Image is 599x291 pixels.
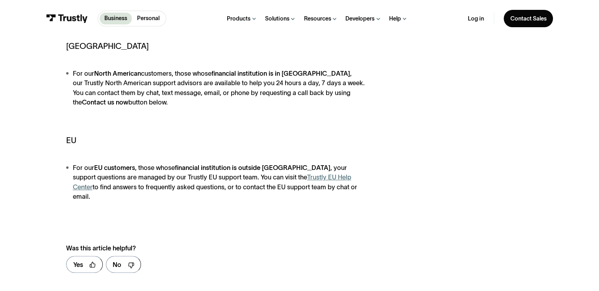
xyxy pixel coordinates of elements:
[46,14,88,23] img: Trustly Logo
[137,14,159,22] p: Personal
[304,15,331,22] div: Resources
[265,15,289,22] div: Solutions
[94,164,135,171] strong: EU customers
[175,164,330,171] strong: financial institution is outside [GEOGRAPHIC_DATA]
[504,10,553,27] a: Contact Sales
[211,70,350,77] strong: financial institution is in [GEOGRAPHIC_DATA]
[100,13,132,24] a: Business
[113,260,121,270] div: No
[66,69,366,107] li: For our customers, those whose , our Trustly North American support advisors are available to hel...
[66,40,366,52] h5: [GEOGRAPHIC_DATA]
[66,134,366,147] h5: EU
[73,260,83,270] div: Yes
[66,243,349,253] div: Was this article helpful?
[106,256,141,273] a: No
[94,70,141,77] strong: North American
[468,15,484,22] a: Log in
[510,15,546,22] div: Contact Sales
[389,15,401,22] div: Help
[345,15,375,22] div: Developers
[66,256,102,273] a: Yes
[73,173,351,190] a: Trustly EU Help Center
[66,163,366,201] li: For our , those whose , your support questions are managed by our Trustly EU support team. You ca...
[227,15,250,22] div: Products
[132,13,164,24] a: Personal
[82,99,128,106] strong: Contact us now
[104,14,127,22] p: Business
